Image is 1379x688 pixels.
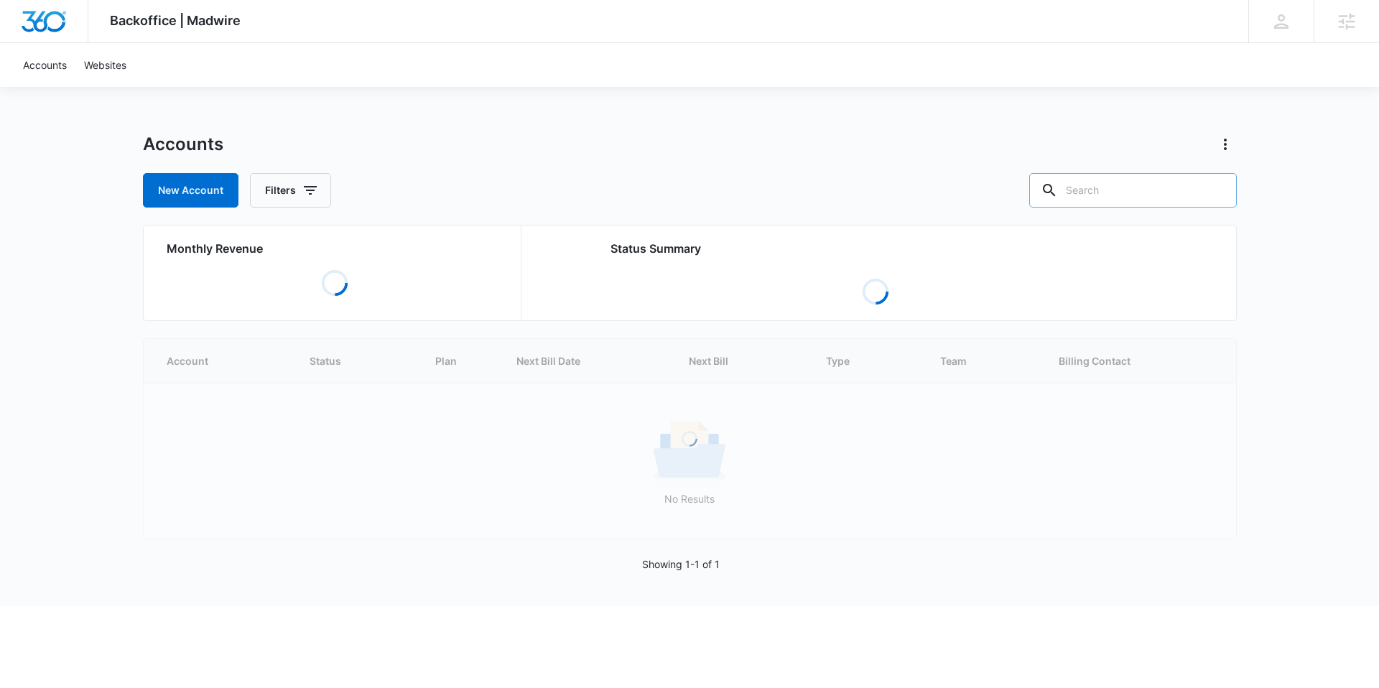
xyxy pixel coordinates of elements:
[110,13,241,28] span: Backoffice | Madwire
[167,240,503,257] h2: Monthly Revenue
[250,173,331,208] button: Filters
[1029,173,1237,208] input: Search
[143,134,223,155] h1: Accounts
[75,43,135,87] a: Websites
[143,173,238,208] a: New Account
[14,43,75,87] a: Accounts
[1214,133,1237,156] button: Actions
[642,557,720,572] p: Showing 1-1 of 1
[610,240,1141,257] h2: Status Summary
